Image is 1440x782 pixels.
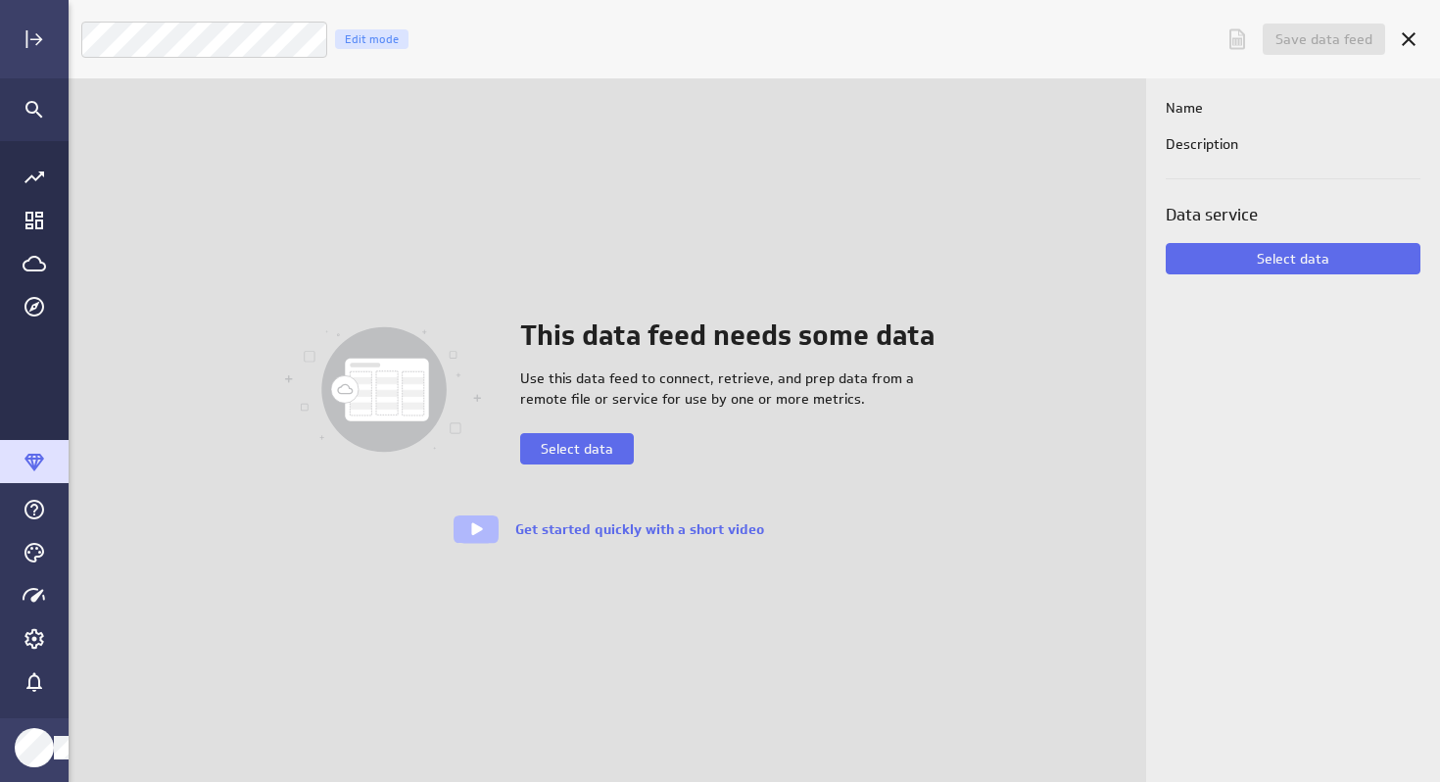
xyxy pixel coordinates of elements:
[23,584,46,608] svg: Usage
[1166,203,1420,227] h3: Data service
[18,665,51,699] div: Notifications
[520,316,935,357] h1: This data feed needs some data
[18,23,51,56] div: Expand
[18,493,51,526] div: Help & PowerMetrics Assistant
[23,541,46,564] svg: Themes
[285,316,481,464] img: data-feed-zero-state.svg
[1263,24,1385,55] button: Save data feed
[541,440,613,458] span: Select data
[1392,23,1425,56] div: Cancel
[23,627,46,651] svg: Account and settings
[1221,23,1254,56] div: Download as CSV
[335,29,408,49] div: When you make changes in Edit mode, you are altering how data is retrieved and transformed. These...
[1166,134,1420,155] label: Description
[1166,98,1420,119] label: Name
[520,368,935,410] p: Use this data feed to connect, retrieve, and prep data from a remote file or service for use by o...
[18,536,51,569] div: Themes
[18,622,51,656] div: Account and settings
[1166,243,1420,274] button: Select data
[520,433,634,464] button: Select data
[1275,30,1372,48] span: Save data feed
[515,520,764,538] a: Get started quickly with a short video
[452,513,501,545] img: watch-video.svg
[1257,250,1329,268] span: Select data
